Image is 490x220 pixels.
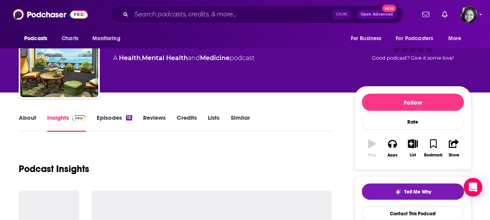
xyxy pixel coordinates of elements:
div: Rate [362,114,464,130]
span: Monitoring [92,33,120,44]
span: Good podcast? Give it some love! [372,55,454,61]
button: Play [362,134,382,162]
a: Charts [57,31,83,46]
span: , [141,54,142,62]
button: Apps [382,134,402,162]
div: Search podcasts, credits, & more... [110,5,403,23]
button: tell me why sparkleTell Me Why [362,183,464,200]
a: Credits [177,114,197,132]
img: Health After Cancer [20,19,98,97]
a: InsightsPodchaser Pro [47,114,86,132]
button: Follow [362,94,464,111]
span: Open Advanced [361,12,393,16]
span: For Business [350,33,381,44]
button: open menu [391,31,444,46]
button: open menu [87,31,130,46]
button: open menu [443,31,471,46]
div: List [410,153,416,158]
a: About [19,114,36,132]
span: Charts [62,33,78,44]
span: and [188,54,200,62]
div: Play [368,153,376,158]
a: Episodes15 [97,114,132,132]
img: Podchaser Pro [72,115,86,121]
span: Ctrl K [333,9,351,20]
div: Apps [387,153,398,158]
a: Reviews [143,114,166,132]
button: Open AdvancedNew [357,10,396,19]
img: tell me why sparkle [395,189,401,195]
button: Show profile menu [460,6,477,23]
div: A podcast [113,53,255,63]
a: Show notifications dropdown [419,8,432,21]
img: Podchaser - Follow, Share and Rate Podcasts [13,7,88,22]
span: For Podcasters [396,33,433,44]
a: Mental Health [142,54,188,62]
span: More [448,33,462,44]
h1: Podcast Insights [19,163,89,175]
span: New [382,5,396,12]
a: Similar [230,114,249,132]
div: Good podcast? Give it some love! [354,25,471,73]
button: Share [444,134,464,162]
a: Show notifications dropdown [439,8,451,21]
div: Open Intercom Messenger [463,178,482,197]
button: Bookmark [423,134,443,162]
button: List [403,134,423,162]
span: Logged in as ShailiPriya [460,6,477,23]
div: Bookmark [424,153,442,158]
div: Share [448,153,459,158]
span: Tell Me Why [404,189,431,195]
button: open menu [19,31,57,46]
span: Podcasts [24,33,47,44]
a: Lists [208,114,219,132]
div: 15 [126,115,132,121]
button: open menu [345,31,391,46]
a: Health [119,54,141,62]
a: Medicine [200,54,230,62]
img: User Profile [460,6,477,23]
input: Search podcasts, credits, & more... [131,8,333,21]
